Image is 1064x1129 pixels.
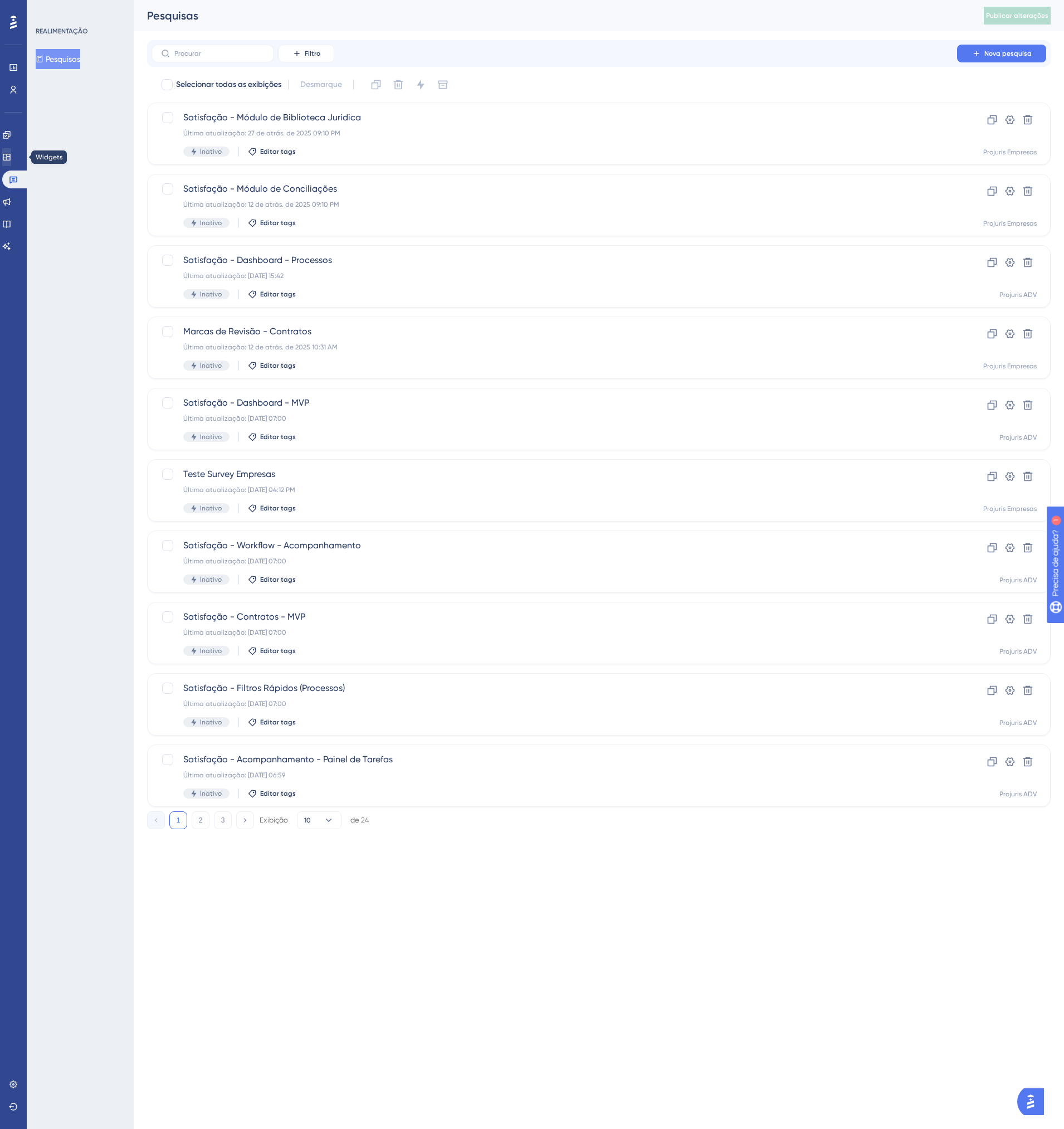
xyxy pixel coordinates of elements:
[200,575,222,584] span: Inativo
[183,343,925,352] div: Última atualização: 12 de atrás. de 2025 10:31 AM
[183,557,925,566] div: Última atualização: [DATE] 07:00
[147,8,956,23] div: Pesquisas
[260,432,296,441] span: Editar tags
[248,218,296,227] button: Editar tags
[248,147,296,156] button: Editar tags
[983,504,1037,513] div: Projuris Empresas
[174,50,265,57] input: Procurar
[305,49,320,58] span: Filtro
[183,271,925,280] div: Última atualização: [DATE] 15:42
[192,811,209,829] button: 2
[248,575,296,584] button: Editar tags
[248,504,296,513] button: Editar tags
[183,111,925,124] span: Satisfação - Módulo de Biblioteca Jurídica
[260,789,296,798] span: Editar tags
[260,815,288,825] div: Exibição
[260,504,296,513] span: Editar tags
[260,646,296,655] span: Editar tags
[200,789,222,798] span: Inativo
[36,49,80,69] button: Pesquisas
[183,628,925,637] div: Última atualização: [DATE] 07:00
[350,815,369,825] div: de 24
[183,468,925,481] span: Teste Survey Empresas
[200,718,222,727] span: Inativo
[183,771,925,780] div: Última atualização: [DATE] 06:59
[260,218,296,227] span: Editar tags
[200,646,222,655] span: Inativo
[26,3,93,16] span: Precisa de ajuda?
[1017,1085,1051,1118] iframe: UserGuiding AI Assistant Launcher
[200,361,222,370] span: Inativo
[183,699,925,708] div: Última atualização: [DATE] 07:00
[279,45,334,62] button: Filtro
[183,200,925,209] div: Última atualização: 12 de atrás. de 2025 09:10 PM
[999,433,1037,442] div: Projuris ADV
[183,182,925,196] span: Satisfação - Módulo de Conciliações
[183,396,925,410] span: Satisfação - Dashboard - MVP
[300,78,342,91] span: Desmarque
[169,811,187,829] button: 1
[260,361,296,370] span: Editar tags
[297,811,341,829] button: 10
[176,78,281,91] span: Selecionar todas as exibições
[260,718,296,727] span: Editar tags
[46,52,80,66] font: Pesquisas
[984,7,1051,25] button: Publicar alterações
[999,290,1037,299] div: Projuris ADV
[200,218,222,227] span: Inativo
[260,147,296,156] span: Editar tags
[183,485,925,494] div: Última atualização: [DATE] 04:12 PM
[183,414,925,423] div: Última atualização: [DATE] 07:00
[957,45,1046,62] button: Nova pesquisa
[248,432,296,441] button: Editar tags
[36,27,88,36] div: REALIMENTAÇÃO
[984,49,1032,58] span: Nova pesquisa
[999,647,1037,656] div: Projuris ADV
[200,147,222,156] span: Inativo
[999,576,1037,585] div: Projuris ADV
[200,504,222,513] span: Inativo
[999,790,1037,799] div: Projuris ADV
[183,325,925,338] span: Marcas de Revisão - Contratos
[260,290,296,299] span: Editar tags
[983,219,1037,228] div: Projuris Empresas
[295,75,346,95] button: Desmarque
[183,129,925,138] div: Última atualização: 27 de atrás. de 2025 09:10 PM
[248,789,296,798] button: Editar tags
[986,11,1048,20] span: Publicar alterações
[183,682,925,695] span: Satisfação - Filtros Rápidos (Processos)
[248,361,296,370] button: Editar tags
[183,610,925,624] span: Satisfação - Contratos - MVP
[101,6,104,14] div: 1
[260,575,296,584] span: Editar tags
[183,539,925,552] span: Satisfação - Workflow - Acompanhamento
[248,290,296,299] button: Editar tags
[248,718,296,727] button: Editar tags
[183,753,925,766] span: Satisfação - Acompanhamento - Painel de Tarefas
[200,290,222,299] span: Inativo
[248,646,296,655] button: Editar tags
[183,254,925,267] span: Satisfação - Dashboard - Processos
[983,362,1037,371] div: Projuris Empresas
[983,148,1037,157] div: Projuris Empresas
[200,432,222,441] span: Inativo
[304,816,311,825] span: 10
[214,811,232,829] button: 3
[999,718,1037,727] div: Projuris ADV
